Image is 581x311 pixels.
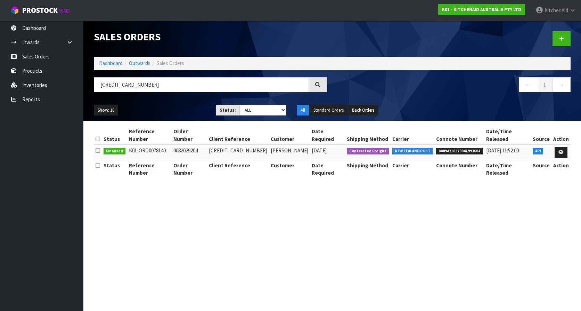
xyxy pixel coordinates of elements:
th: Status [102,160,127,178]
td: [PERSON_NAME] [269,145,310,160]
strong: K01 - KITCHENAID AUSTRALIA PTY LTD [442,7,521,13]
th: Carrier [391,126,435,145]
button: Show: 10 [94,105,118,116]
button: Back Orders [348,105,378,116]
th: Shipping Method [345,160,391,178]
td: K01-ORD0078140 [127,145,172,160]
nav: Page navigation [337,77,571,94]
span: KitchenAid [545,7,568,14]
th: Source [531,126,551,145]
td: 0082029204 [172,145,207,160]
th: Reference Number [127,160,172,178]
th: Order Number [172,160,207,178]
a: 1 [537,77,553,92]
th: Reference Number [127,126,172,145]
a: ← [519,77,537,92]
td: [CREDIT_CARD_NUMBER] [207,145,269,160]
img: cube-alt.png [10,6,19,15]
th: Order Number [172,126,207,145]
small: WMS [59,8,70,14]
button: Standard Orders [310,105,347,116]
span: [DATE] 11:52:00 [486,147,519,154]
span: Contracted Freight [347,148,389,155]
th: Action [551,126,571,145]
th: Date Required [310,126,345,145]
th: Customer [269,126,310,145]
span: ProStock [22,6,58,15]
button: All [297,105,309,116]
span: 00894210379941993604 [436,148,483,155]
span: [DATE] [312,147,327,154]
span: API [533,148,543,155]
span: NEW ZEALAND POST [392,148,433,155]
h1: Sales Orders [94,31,327,42]
th: Shipping Method [345,126,391,145]
input: Search sales orders [94,77,309,92]
th: Connote Number [434,160,484,178]
strong: Status: [220,107,236,113]
th: Connote Number [434,126,484,145]
span: Finalised [104,148,125,155]
th: Date/Time Released [484,126,531,145]
a: Dashboard [99,60,123,66]
a: → [552,77,571,92]
th: Client Reference [207,160,269,178]
span: Sales Orders [157,60,184,66]
th: Action [551,160,571,178]
th: Carrier [391,160,435,178]
th: Source [531,160,551,178]
th: Status [102,126,127,145]
th: Client Reference [207,126,269,145]
th: Date Required [310,160,345,178]
a: Outwards [129,60,150,66]
th: Customer [269,160,310,178]
th: Date/Time Released [484,160,531,178]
